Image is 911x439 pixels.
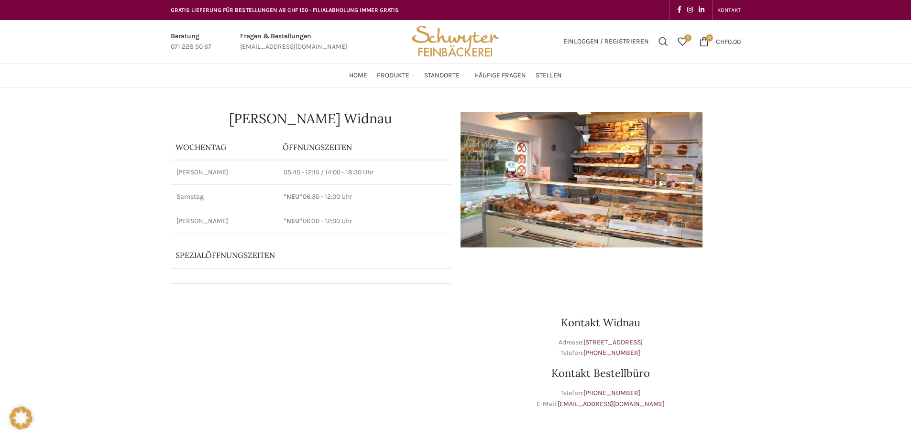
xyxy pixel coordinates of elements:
[583,349,640,357] a: [PHONE_NUMBER]
[684,3,696,17] a: Instagram social link
[166,66,746,85] div: Main navigation
[461,337,741,359] p: Adresse: Telefon:
[176,216,273,226] p: [PERSON_NAME]
[706,34,713,42] span: 0
[583,389,640,397] a: [PHONE_NUMBER]
[176,142,274,152] p: Wochentag
[171,293,451,437] iframe: schwyter widnau
[176,192,273,202] p: Samstag
[684,34,691,42] span: 0
[408,37,502,45] a: Site logo
[717,7,741,13] span: KONTAKT
[424,71,460,80] span: Standorte
[536,66,562,85] a: Stellen
[716,37,728,45] span: CHF
[377,71,409,80] span: Produkte
[696,3,707,17] a: Linkedin social link
[171,7,399,13] span: GRATIS LIEFERUNG FÜR BESTELLUNGEN AB CHF 150 - FILIALABHOLUNG IMMER GRATIS
[674,3,684,17] a: Facebook social link
[716,37,741,45] bdi: 0.00
[408,20,502,63] img: Bäckerei Schwyter
[536,71,562,80] span: Stellen
[284,216,445,226] p: 06:30 - 12:00 Uhr
[474,66,526,85] a: Häufige Fragen
[673,32,692,51] a: 0
[349,66,367,85] a: Home
[583,338,643,346] a: [STREET_ADDRESS]
[461,368,741,378] h3: Kontakt Bestellbüro
[284,192,445,202] p: 06:30 - 12:00 Uhr
[240,31,347,53] a: Infobox link
[284,168,445,177] p: 05:45 - 12:15 / 14:00 - 18:30 Uhr
[558,400,665,408] a: [EMAIL_ADDRESS][DOMAIN_NAME]
[713,0,746,20] div: Secondary navigation
[176,168,273,177] p: [PERSON_NAME]
[461,317,741,328] h3: Kontakt Widnau
[673,32,692,51] div: Meine Wunschliste
[424,66,465,85] a: Standorte
[559,32,654,51] a: Einloggen / Registrieren
[717,0,741,20] a: KONTAKT
[349,71,367,80] span: Home
[283,142,446,152] p: ÖFFNUNGSZEITEN
[563,38,649,45] span: Einloggen / Registrieren
[474,71,526,80] span: Häufige Fragen
[171,112,451,125] h1: [PERSON_NAME] Widnau
[377,66,415,85] a: Produkte
[461,388,741,409] p: Telefon: E-Mail:
[171,31,211,53] a: Infobox link
[694,32,746,51] a: 0 CHF0.00
[176,250,419,260] p: Spezialöffnungszeiten
[654,32,673,51] a: Suchen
